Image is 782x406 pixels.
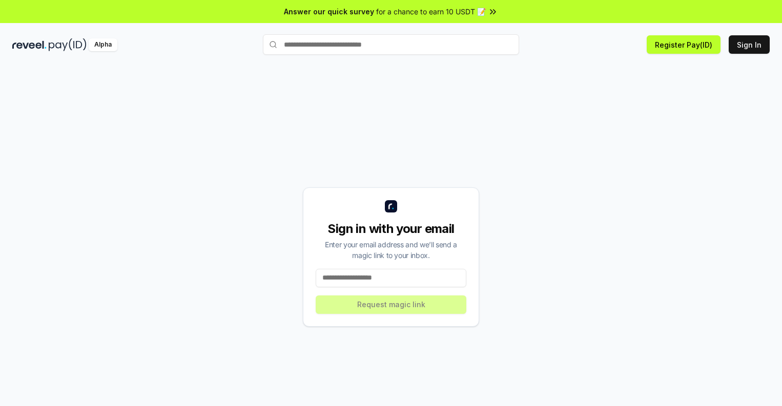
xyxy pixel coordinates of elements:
button: Sign In [729,35,770,54]
div: Enter your email address and we’ll send a magic link to your inbox. [316,239,466,261]
img: reveel_dark [12,38,47,51]
span: Answer our quick survey [284,6,374,17]
button: Register Pay(ID) [647,35,721,54]
div: Sign in with your email [316,221,466,237]
span: for a chance to earn 10 USDT 📝 [376,6,486,17]
div: Alpha [89,38,117,51]
img: logo_small [385,200,397,212]
img: pay_id [49,38,87,51]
